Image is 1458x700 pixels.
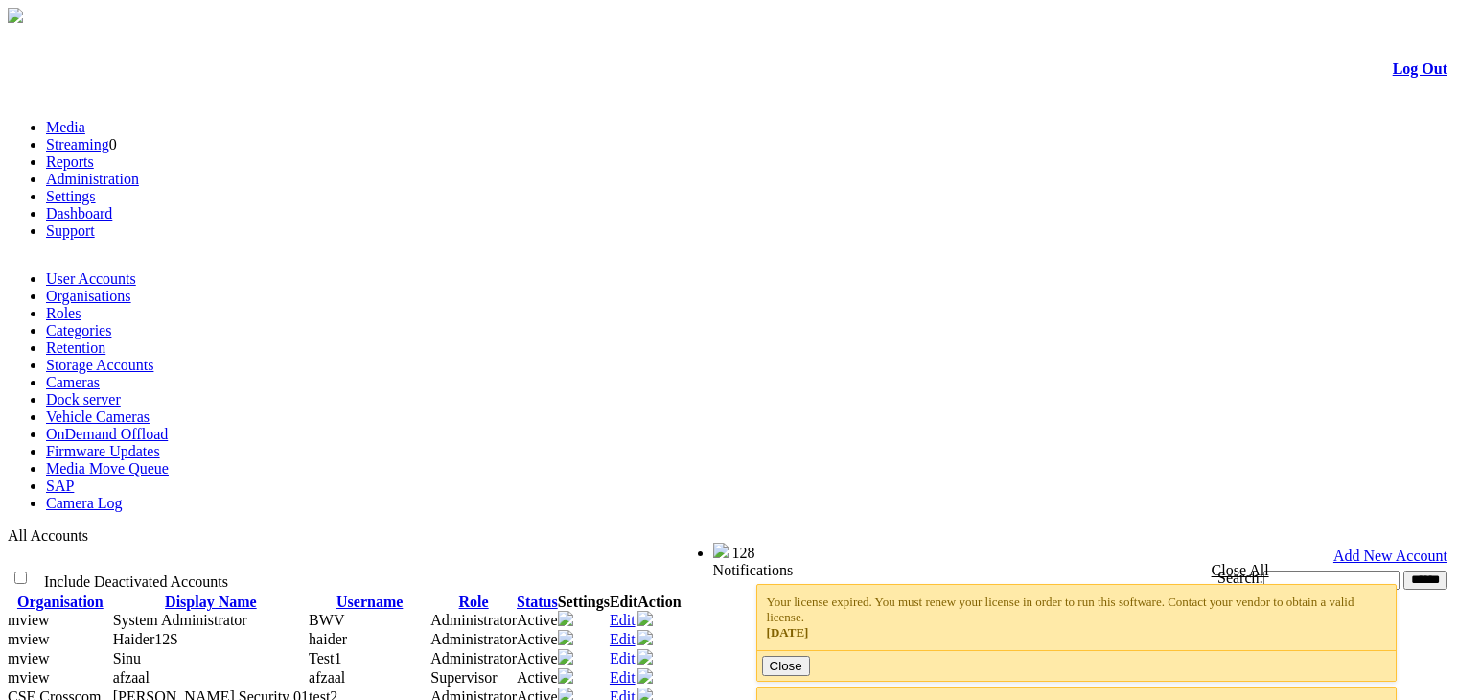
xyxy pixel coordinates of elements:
span: BWV [309,612,344,628]
a: Administration [46,171,139,187]
a: Log Out [1393,60,1447,77]
img: bell25.png [713,543,729,558]
a: Organisation [17,594,104,610]
a: Roles [46,305,81,321]
span: afzaal [309,669,345,686]
span: mview [8,631,50,647]
a: OnDemand Offload [46,426,168,442]
a: Close All [1212,562,1269,578]
a: Dock server [46,391,121,408]
a: User Accounts [46,270,136,287]
img: arrow-3.png [8,8,23,23]
span: [DATE] [767,625,809,640]
span: All Accounts [8,527,88,544]
a: Media [46,119,85,135]
a: Settings [46,188,96,204]
span: 128 [732,545,755,561]
a: Username [336,594,403,610]
span: mview [8,650,50,666]
a: Media Move Queue [46,460,169,477]
a: Camera Log [46,495,123,511]
a: Display Name [165,594,257,610]
span: 0 [109,136,117,152]
span: Contact Method: SMS and Email [113,669,150,686]
span: mview [8,669,50,686]
span: Include Deactivated Accounts [44,573,228,590]
a: Retention [46,339,105,356]
a: Storage Accounts [46,357,153,373]
a: Firmware Updates [46,443,160,459]
a: Support [46,222,95,239]
a: Categories [46,322,111,338]
span: Contact Method: SMS and Email [113,631,178,647]
a: Dashboard [46,205,112,222]
span: Contact Method: None [113,612,247,628]
div: Notifications [713,562,1410,579]
a: SAP [46,478,74,494]
span: Contact Method: SMS and Email [113,650,141,666]
span: Welcome, System Administrator (Administrator) [431,544,675,558]
span: mview [8,612,50,628]
a: Cameras [46,374,100,390]
a: Streaming [46,136,109,152]
button: Close [762,656,810,676]
div: Your license expired. You must renew your license in order to run this software. Contact your ven... [767,595,1387,641]
a: Reports [46,153,94,170]
a: Organisations [46,288,131,304]
a: Vehicle Cameras [46,408,150,425]
span: haider [309,631,347,647]
span: Test1 [309,650,341,666]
